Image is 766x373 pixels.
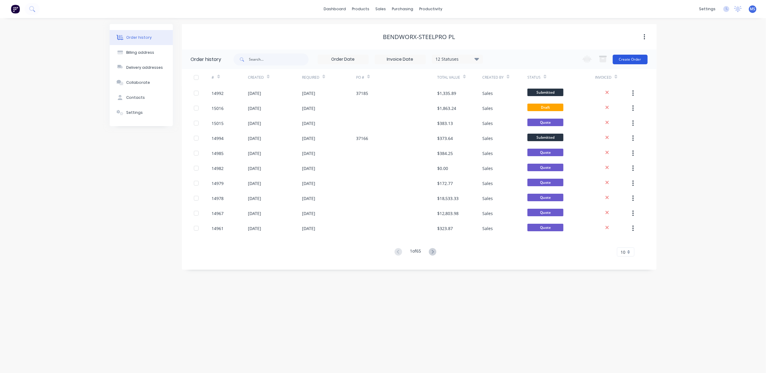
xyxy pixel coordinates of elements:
[248,150,261,156] div: [DATE]
[302,210,315,217] div: [DATE]
[595,69,631,86] div: Invoiced
[437,225,453,232] div: $323.87
[750,6,755,12] span: MS
[527,104,563,111] span: Draft
[482,120,493,126] div: Sales
[482,225,493,232] div: Sales
[212,75,214,80] div: #
[527,69,595,86] div: Status
[302,195,315,202] div: [DATE]
[302,225,315,232] div: [DATE]
[437,150,453,156] div: $384.25
[212,165,224,171] div: 14982
[356,75,364,80] div: PO #
[437,165,448,171] div: $0.00
[212,120,224,126] div: 15015
[212,180,224,186] div: 14979
[302,165,315,171] div: [DATE]
[212,210,224,217] div: 14967
[621,249,626,255] span: 10
[248,210,261,217] div: [DATE]
[110,30,173,45] button: Order history
[212,90,224,96] div: 14992
[302,135,315,141] div: [DATE]
[212,195,224,202] div: 14978
[482,69,527,86] div: Created By
[248,105,261,111] div: [DATE]
[126,50,154,55] div: Billing address
[318,55,368,64] input: Order Date
[482,210,493,217] div: Sales
[482,105,493,111] div: Sales
[437,195,459,202] div: $18,533.33
[389,5,416,14] div: purchasing
[527,224,563,231] span: Quote
[527,149,563,156] span: Quote
[527,164,563,171] span: Quote
[302,69,356,86] div: Required
[248,135,261,141] div: [DATE]
[437,75,460,80] div: Total Value
[482,195,493,202] div: Sales
[212,69,248,86] div: #
[212,150,224,156] div: 14985
[126,65,163,70] div: Delivery addresses
[321,5,349,14] a: dashboard
[248,180,261,186] div: [DATE]
[126,110,143,115] div: Settings
[248,165,261,171] div: [DATE]
[248,69,302,86] div: Created
[126,80,150,85] div: Collaborate
[356,69,437,86] div: PO #
[437,180,453,186] div: $172.77
[110,45,173,60] button: Billing address
[248,120,261,126] div: [DATE]
[527,209,563,216] span: Quote
[372,5,389,14] div: sales
[11,5,20,14] img: Factory
[482,135,493,141] div: Sales
[527,89,563,96] span: Submitted
[212,135,224,141] div: 14994
[613,55,648,64] button: Create Order
[410,248,421,256] div: 1 of 65
[432,56,483,62] div: 12 Statuses
[416,5,445,14] div: productivity
[437,90,456,96] div: $1,335.89
[437,120,453,126] div: $383.13
[302,180,315,186] div: [DATE]
[437,210,459,217] div: $12,803.98
[527,119,563,126] span: Quote
[527,179,563,186] span: Quote
[110,105,173,120] button: Settings
[356,90,368,96] div: 37185
[349,5,372,14] div: products
[302,120,315,126] div: [DATE]
[248,90,261,96] div: [DATE]
[527,75,541,80] div: Status
[110,75,173,90] button: Collaborate
[383,33,455,41] div: Bendworx-Steelpro PL
[527,194,563,201] span: Quote
[248,75,264,80] div: Created
[527,134,563,141] span: Submitted
[249,53,309,65] input: Search...
[191,56,221,63] div: Order history
[482,90,493,96] div: Sales
[248,225,261,232] div: [DATE]
[482,150,493,156] div: Sales
[595,75,612,80] div: Invoiced
[110,90,173,105] button: Contacts
[212,225,224,232] div: 14961
[375,55,426,64] input: Invoice Date
[212,105,224,111] div: 15016
[302,90,315,96] div: [DATE]
[302,75,319,80] div: Required
[482,180,493,186] div: Sales
[302,105,315,111] div: [DATE]
[437,105,456,111] div: $1,863.24
[356,135,368,141] div: 37166
[126,95,145,100] div: Contacts
[437,135,453,141] div: $373.64
[302,150,315,156] div: [DATE]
